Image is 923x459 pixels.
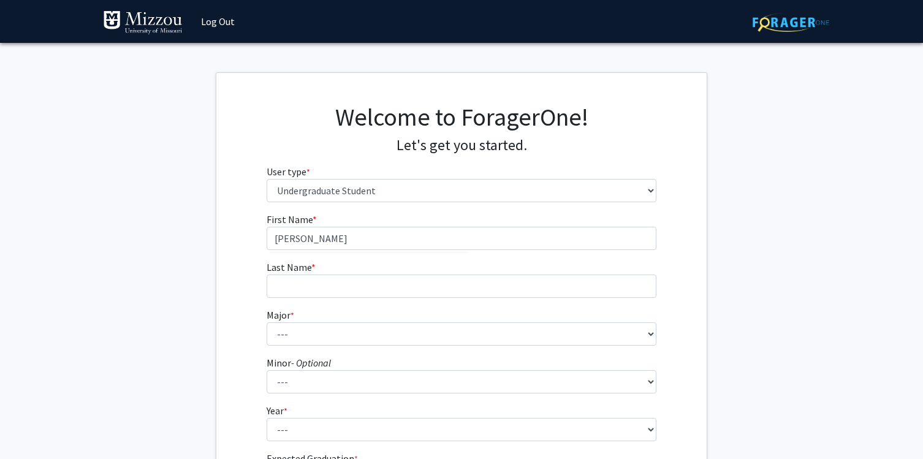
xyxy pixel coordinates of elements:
label: Major [267,308,294,322]
label: Year [267,403,287,418]
label: User type [267,164,310,179]
iframe: Chat [9,404,52,450]
img: University of Missouri Logo [103,10,183,35]
i: - Optional [291,357,331,369]
img: ForagerOne Logo [753,13,829,32]
span: Last Name [267,261,311,273]
label: Minor [267,355,331,370]
h1: Welcome to ForagerOne! [267,102,657,132]
h4: Let's get you started. [267,137,657,154]
span: First Name [267,213,313,226]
